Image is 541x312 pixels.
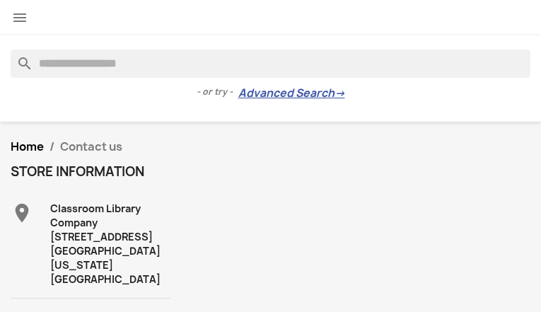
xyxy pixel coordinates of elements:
span: Contact us [60,139,122,154]
i:  [11,9,28,26]
span: → [335,86,345,100]
a: Advanced Search→ [238,86,345,100]
div: Classroom Library Company [STREET_ADDRESS] [GEOGRAPHIC_DATA][US_STATE] [GEOGRAPHIC_DATA] [50,202,170,287]
h4: Store information [11,165,170,179]
input: Search [11,50,530,78]
i: search [11,50,28,67]
span: - or try - [197,85,238,99]
i:  [11,202,33,224]
a: Home [11,139,44,154]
